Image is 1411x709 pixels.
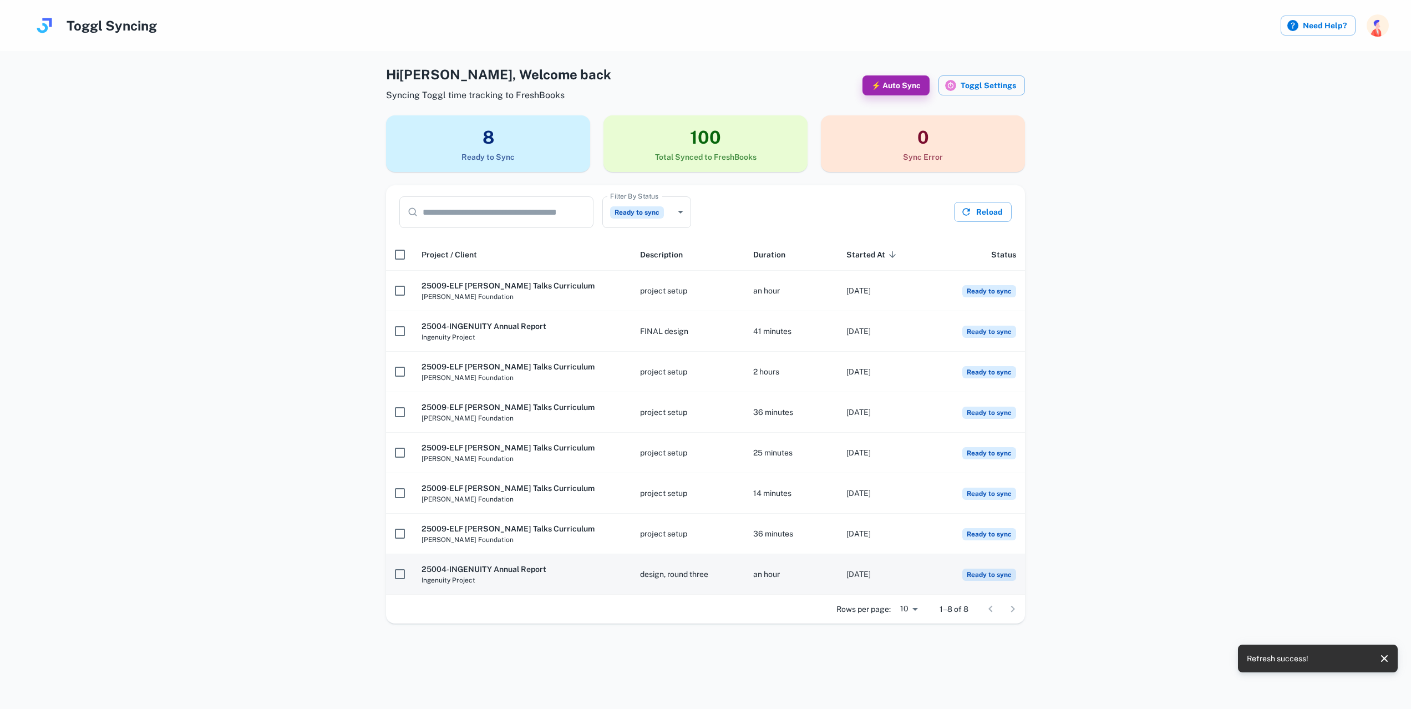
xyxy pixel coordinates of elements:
span: Ingenuity Project [422,575,622,585]
td: 14 minutes [744,473,838,514]
h6: 25009-ELF [PERSON_NAME] Talks Curriculum [422,442,622,454]
td: 2 hours [744,352,838,392]
td: an hour [744,271,838,311]
span: Ready to sync [962,569,1016,581]
td: [DATE] [838,554,931,595]
span: Ready to sync [962,285,1016,297]
td: 36 minutes [744,514,838,554]
span: [PERSON_NAME] Foundation [422,494,622,504]
span: [PERSON_NAME] Foundation [422,535,622,545]
td: FINAL design [631,311,744,352]
span: [PERSON_NAME] Foundation [422,373,622,383]
td: project setup [631,433,744,473]
button: Reload [954,202,1012,222]
h6: 25009-ELF [PERSON_NAME] Talks Curriculum [422,280,622,292]
button: close [1376,650,1393,667]
span: Started At [846,248,900,261]
img: logo.svg [33,14,55,37]
h6: 25009-ELF [PERSON_NAME] Talks Curriculum [422,523,622,535]
td: project setup [631,473,744,514]
span: Project / Client [422,248,477,261]
h6: Ready to Sync [386,151,590,163]
span: Ready to sync [962,447,1016,459]
td: [DATE] [838,271,931,311]
td: 36 minutes [744,392,838,433]
td: [DATE] [838,392,931,433]
td: 25 minutes [744,433,838,473]
div: Refresh success! [1247,648,1308,669]
td: [DATE] [838,311,931,352]
span: Status [991,248,1016,261]
td: design, round three [631,554,744,595]
h6: 25009-ELF [PERSON_NAME] Talks Curriculum [422,482,622,494]
span: Ready to sync [962,326,1016,338]
button: ⚡ Auto Sync [862,75,930,95]
div: scrollable content [386,239,1025,595]
span: Ready to sync [962,488,1016,500]
span: [PERSON_NAME] Foundation [422,292,622,302]
span: [PERSON_NAME] Foundation [422,454,622,464]
td: project setup [631,514,744,554]
td: 41 minutes [744,311,838,352]
h6: Sync Error [821,151,1025,163]
span: Ready to sync [610,206,664,219]
label: Filter By Status [610,191,658,201]
h6: 25009-ELF [PERSON_NAME] Talks Curriculum [422,401,622,413]
h6: 25004-INGENUITY Annual Report [422,320,622,332]
td: [DATE] [838,473,931,514]
p: Rows per page: [836,603,891,615]
h6: 25009-ELF [PERSON_NAME] Talks Curriculum [422,361,622,373]
img: Toggl icon [945,80,956,91]
div: Ready to sync [602,196,691,228]
span: Duration [753,248,785,261]
td: [DATE] [838,433,931,473]
button: Toggl iconToggl Settings [938,75,1025,95]
h3: 0 [821,124,1025,151]
span: Ready to sync [962,407,1016,419]
h6: Total Synced to FreshBooks [603,151,808,163]
td: an hour [744,554,838,595]
span: Ready to sync [962,366,1016,378]
div: 10 [895,601,922,617]
td: project setup [631,352,744,392]
td: project setup [631,392,744,433]
label: Need Help? [1281,16,1356,36]
img: photoURL [1367,14,1389,37]
h6: 25004-INGENUITY Annual Report [422,563,622,575]
span: Syncing Toggl time tracking to FreshBooks [386,89,611,102]
p: 1–8 of 8 [940,603,968,615]
td: project setup [631,271,744,311]
td: [DATE] [838,514,931,554]
span: Ingenuity Project [422,332,622,342]
h4: Toggl Syncing [67,16,157,36]
h3: 8 [386,124,590,151]
td: [DATE] [838,352,931,392]
h3: 100 [603,124,808,151]
h4: Hi [PERSON_NAME] , Welcome back [386,64,611,84]
span: [PERSON_NAME] Foundation [422,413,622,423]
span: Ready to sync [962,528,1016,540]
span: Description [640,248,683,261]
